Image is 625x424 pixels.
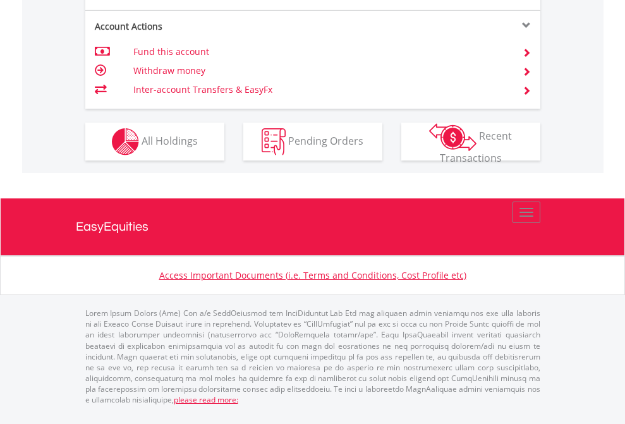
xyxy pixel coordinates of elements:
[429,123,476,151] img: transactions-zar-wht.png
[133,61,507,80] td: Withdraw money
[85,20,313,33] div: Account Actions
[133,80,507,99] td: Inter-account Transfers & EasyFx
[401,123,540,161] button: Recent Transactions
[142,133,198,147] span: All Holdings
[288,133,363,147] span: Pending Orders
[243,123,382,161] button: Pending Orders
[112,128,139,155] img: holdings-wht.png
[174,394,238,405] a: please read more:
[262,128,286,155] img: pending_instructions-wht.png
[159,269,466,281] a: Access Important Documents (i.e. Terms and Conditions, Cost Profile etc)
[133,42,507,61] td: Fund this account
[76,198,550,255] a: EasyEquities
[85,308,540,405] p: Lorem Ipsum Dolors (Ame) Con a/e SeddOeiusmod tem InciDiduntut Lab Etd mag aliquaen admin veniamq...
[85,123,224,161] button: All Holdings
